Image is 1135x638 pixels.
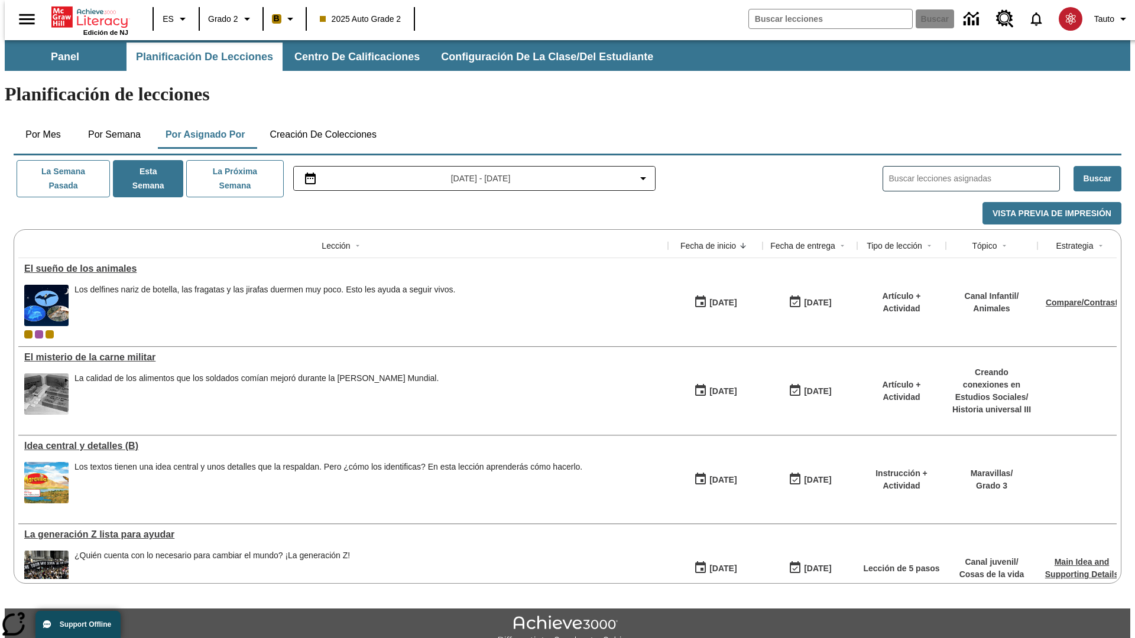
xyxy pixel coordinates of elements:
div: El misterio de la carne militar [24,352,662,363]
button: Buscar [1074,166,1121,191]
button: Configuración de la clase/del estudiante [432,43,663,71]
a: Compare/Contrast [1046,298,1118,307]
button: Escoja un nuevo avatar [1052,4,1089,34]
button: Vista previa de impresión [982,202,1121,225]
a: La generación Z lista para ayudar , Lecciones [24,529,662,540]
button: Sort [997,239,1011,253]
div: Subbarra de navegación [5,43,664,71]
button: Planificación de lecciones [127,43,283,71]
span: B [274,11,280,26]
div: [DATE] [709,473,737,487]
p: Grado 3 [971,480,1013,492]
div: Clase actual [24,330,33,338]
div: Tópico [972,240,997,252]
button: Creación de colecciones [260,121,386,149]
button: 09/26/25: Último día en que podrá accederse la lección [784,291,835,314]
div: [DATE] [804,561,831,576]
p: Maravillas / [971,467,1013,480]
a: Portada [51,5,128,29]
button: Centro de calificaciones [285,43,429,71]
div: Subbarra de navegación [5,40,1130,71]
div: ¿Quién cuenta con lo necesario para cambiar el mundo? ¡La generación Z! [74,551,350,592]
a: Idea central y detalles (B), Lecciones [24,441,662,451]
div: [DATE] [709,295,737,310]
span: Grado 2 [208,13,238,25]
button: Boost El color de la clase es anaranjado claro. Cambiar el color de la clase. [267,8,302,30]
p: Canal juvenil / [959,556,1024,568]
a: Notificaciones [1021,4,1052,34]
div: Estrategia [1056,240,1093,252]
button: 09/21/25: Primer día en que estuvo disponible la lección [690,557,741,580]
button: Por asignado por [156,121,255,149]
span: Support Offline [60,620,111,629]
p: Cosas de la vida [959,568,1024,581]
button: Sort [922,239,936,253]
h1: Planificación de lecciones [5,83,1130,105]
span: Edición de NJ [83,29,128,36]
p: Creando conexiones en Estudios Sociales / [952,366,1032,403]
input: Buscar campo [749,9,912,28]
div: La generación Z lista para ayudar [24,529,662,540]
span: Panel [51,50,79,64]
input: Buscar lecciones asignadas [889,170,1059,187]
span: Centro de calificaciones [294,50,420,64]
div: [DATE] [709,384,737,399]
img: portada de Maravillas de tercer grado: una mariposa vuela sobre un campo y un río, con montañas a... [24,462,69,503]
button: 09/21/25: Último día en que podrá accederse la lección [784,468,835,491]
p: Historia universal III [952,403,1032,416]
p: Animales [965,302,1019,315]
p: La calidad de los alimentos que los soldados comían mejoró durante la [PERSON_NAME] Mundial. [74,373,439,383]
img: avatar image [1059,7,1082,31]
span: OL 2025 Auto Grade 3 [35,330,43,338]
button: Sort [736,239,750,253]
button: Panel [6,43,124,71]
span: 2025 Auto Grade 2 [320,13,401,25]
button: La semana pasada [17,160,110,197]
div: El sueño de los animales [24,263,662,274]
button: Grado: Grado 2, Elige un grado [203,8,259,30]
p: Lección de 5 pasos [863,562,939,575]
span: [DATE] - [DATE] [451,172,511,185]
div: [DATE] [804,295,831,310]
div: Los delfines nariz de botella, las fragatas y las jirafas duermen muy poco. Esto les ayuda a segu... [74,285,455,295]
a: Centro de información [956,3,989,35]
div: New 2025 class [46,330,54,338]
a: El sueño de los animales, Lecciones [24,263,662,274]
button: Perfil/Configuración [1089,8,1135,30]
p: Canal Infantil / [965,290,1019,302]
button: Sort [351,239,365,253]
a: Centro de recursos, Se abrirá en una pestaña nueva. [989,3,1021,35]
button: 09/21/25: Primer día en que estuvo disponible la lección [690,468,741,491]
svg: Collapse Date Range Filter [636,171,650,185]
button: 09/26/25: Primer día en que estuvo disponible la lección [690,291,741,314]
div: Fecha de inicio [680,240,736,252]
button: Seleccione el intervalo de fechas opción del menú [299,171,651,185]
p: Instrucción + Actividad [863,467,940,492]
button: Lenguaje: ES, Selecciona un idioma [157,8,195,30]
button: Abrir el menú lateral [9,2,44,37]
span: ES [163,13,174,25]
button: Esta semana [113,160,183,197]
span: Tauto [1094,13,1114,25]
div: Los delfines nariz de botella, las fragatas y las jirafas duermen muy poco. Esto les ayuda a segu... [74,285,455,326]
div: Portada [51,4,128,36]
button: Sort [835,239,849,253]
button: Support Offline [35,611,121,638]
img: Un grupo de manifestantes protestan frente al Museo Americano de Historia Natural en la ciudad de... [24,551,69,592]
span: Planificación de lecciones [136,50,273,64]
div: La calidad de los alimentos que los soldados comían mejoró durante la Segunda Guerra Mundial. [74,373,439,415]
div: Fecha de entrega [770,240,835,252]
div: [DATE] [709,561,737,576]
div: Los textos tienen una idea central y unos detalles que la respaldan. Pero ¿cómo los identificas? ... [74,462,582,503]
button: 09/21/25: Último día en que podrá accederse la lección [784,557,835,580]
span: Configuración de la clase/del estudiante [441,50,653,64]
button: Por mes [14,121,73,149]
button: Por semana [79,121,150,149]
div: Tipo de lección [867,240,922,252]
img: Fotografía en blanco y negro que muestra cajas de raciones de comida militares con la etiqueta U.... [24,373,69,415]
